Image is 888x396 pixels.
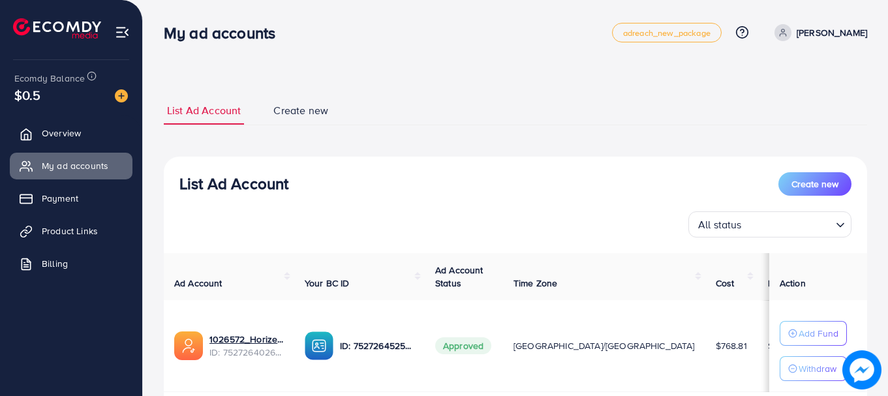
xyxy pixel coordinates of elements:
a: Billing [10,251,132,277]
h3: List Ad Account [179,174,288,193]
a: Product Links [10,218,132,244]
span: My ad accounts [42,159,108,172]
a: 1026572_Horizen Store_1752578018180 [209,333,284,346]
button: Add Fund [780,321,847,346]
span: Your BC ID [305,277,350,290]
img: image [842,350,881,389]
div: <span class='underline'>1026572_Horizen Store_1752578018180</span></br>7527264026565558290 [209,333,284,359]
h3: My ad accounts [164,23,286,42]
span: All status [696,215,744,234]
span: Cost [716,277,735,290]
span: Create new [791,177,838,190]
p: [PERSON_NAME] [797,25,867,40]
p: Add Fund [799,326,838,341]
input: Search for option [746,213,831,234]
a: Overview [10,120,132,146]
span: ID: 7527264026565558290 [209,346,284,359]
span: Approved [435,337,491,354]
img: logo [13,18,101,38]
span: Ad Account Status [435,264,483,290]
img: ic-ads-acc.e4c84228.svg [174,331,203,360]
span: Create new [273,103,328,118]
span: $768.81 [716,339,747,352]
a: Payment [10,185,132,211]
img: ic-ba-acc.ded83a64.svg [305,331,333,360]
span: Payment [42,192,78,205]
a: My ad accounts [10,153,132,179]
span: Time Zone [513,277,557,290]
button: Withdraw [780,356,847,381]
p: Withdraw [799,361,836,376]
p: ID: 7527264525683523602 [340,338,414,354]
span: List Ad Account [167,103,241,118]
span: Product Links [42,224,98,237]
div: Search for option [688,211,851,237]
a: [PERSON_NAME] [769,24,867,41]
img: image [115,89,128,102]
button: Create new [778,172,851,196]
img: menu [115,25,130,40]
a: adreach_new_package [612,23,722,42]
span: Billing [42,257,68,270]
span: Action [780,277,806,290]
span: $0.5 [14,85,41,104]
span: Ad Account [174,277,222,290]
span: Overview [42,127,81,140]
span: adreach_new_package [623,29,711,37]
span: Ecomdy Balance [14,72,85,85]
span: [GEOGRAPHIC_DATA]/[GEOGRAPHIC_DATA] [513,339,695,352]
